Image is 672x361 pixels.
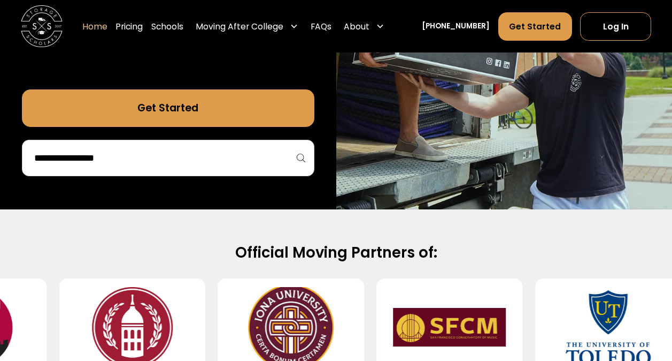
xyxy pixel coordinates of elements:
a: Home [82,11,107,41]
a: Pricing [115,11,143,41]
a: FAQs [311,11,331,41]
a: Log In [580,12,651,40]
h2: Official Moving Partners of: [34,243,638,262]
img: Storage Scholars main logo [21,5,63,47]
div: About [344,20,369,32]
div: Moving After College [191,11,302,41]
a: Get Started [498,12,572,40]
div: Moving After College [196,20,283,32]
a: Schools [151,11,183,41]
a: Get Started [22,89,314,127]
a: [PHONE_NUMBER] [422,21,490,32]
div: About [340,11,389,41]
